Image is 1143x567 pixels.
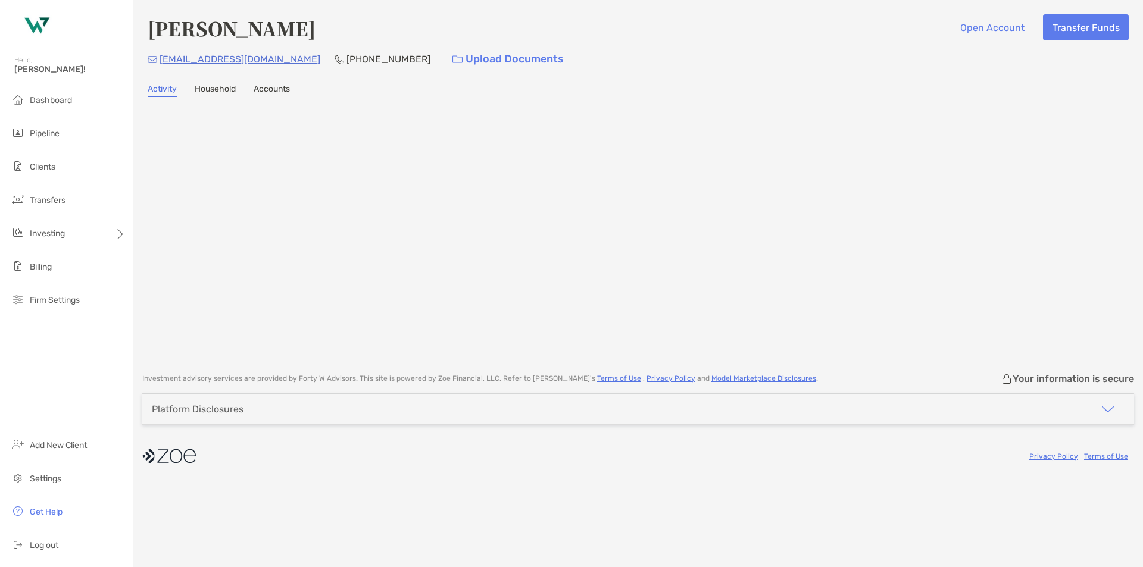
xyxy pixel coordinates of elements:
[30,129,60,139] span: Pipeline
[11,504,25,518] img: get-help icon
[1029,452,1078,461] a: Privacy Policy
[11,225,25,240] img: investing icon
[30,295,80,305] span: Firm Settings
[11,192,25,206] img: transfers icon
[711,374,816,383] a: Model Marketplace Disclosures
[30,162,55,172] span: Clients
[14,64,126,74] span: [PERSON_NAME]!
[148,14,316,42] h4: [PERSON_NAME]
[30,228,65,239] span: Investing
[11,471,25,485] img: settings icon
[160,52,320,67] p: [EMAIL_ADDRESS][DOMAIN_NAME]
[1043,14,1129,40] button: Transfer Funds
[142,374,818,383] p: Investment advisory services are provided by Forty W Advisors . This site is powered by Zoe Finan...
[254,84,290,97] a: Accounts
[142,443,196,469] img: company logo
[30,95,72,105] span: Dashboard
[445,46,571,72] a: Upload Documents
[30,440,87,450] span: Add New Client
[1084,452,1128,461] a: Terms of Use
[346,52,430,67] p: [PHONE_NUMBER]
[30,540,58,550] span: Log out
[30,507,63,517] span: Get Help
[195,84,236,97] a: Household
[335,55,344,64] img: Phone Icon
[951,14,1033,40] button: Open Account
[11,292,25,306] img: firm-settings icon
[14,5,57,48] img: Zoe Logo
[148,56,157,63] img: Email Icon
[152,403,243,415] div: Platform Disclosures
[30,195,65,205] span: Transfers
[30,474,61,484] span: Settings
[1013,373,1134,384] p: Your information is secure
[11,437,25,452] img: add_new_client icon
[1101,402,1115,416] img: icon arrow
[597,374,641,383] a: Terms of Use
[30,262,52,272] span: Billing
[148,84,177,97] a: Activity
[452,55,463,64] img: button icon
[11,126,25,140] img: pipeline icon
[11,159,25,173] img: clients icon
[647,374,695,383] a: Privacy Policy
[11,92,25,106] img: dashboard icon
[11,537,25,552] img: logout icon
[11,259,25,273] img: billing icon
